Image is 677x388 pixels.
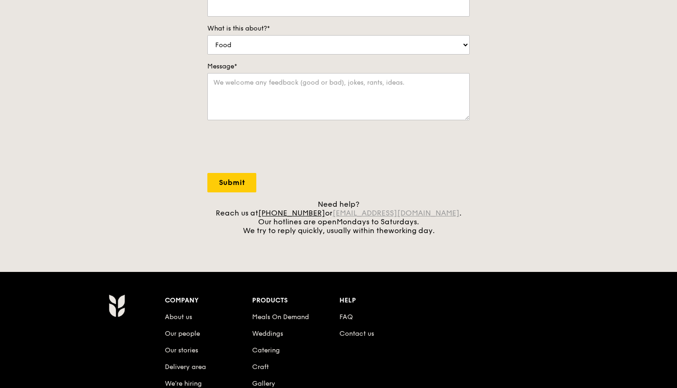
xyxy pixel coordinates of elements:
a: [EMAIL_ADDRESS][DOMAIN_NAME] [332,209,459,217]
div: Products [252,294,339,307]
a: Contact us [339,330,374,338]
a: [PHONE_NUMBER] [258,209,325,217]
a: Craft [252,363,269,371]
a: Catering [252,346,280,354]
a: Delivery area [165,363,206,371]
label: Message* [207,62,470,71]
a: Gallery [252,380,275,388]
span: working day. [388,226,435,235]
a: Our stories [165,346,198,354]
div: Company [165,294,252,307]
iframe: reCAPTCHA [207,129,348,166]
img: Grain [109,294,125,317]
div: Need help? Reach us at or . Our hotlines are open We try to reply quickly, usually within the [207,200,470,235]
span: Mondays to Saturdays. [337,217,419,226]
div: Help [339,294,427,307]
input: Submit [207,173,256,192]
a: About us [165,313,192,321]
a: FAQ [339,313,353,321]
a: Weddings [252,330,283,338]
label: What is this about?* [207,24,470,33]
a: Meals On Demand [252,313,309,321]
a: We’re hiring [165,380,202,388]
a: Our people [165,330,200,338]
